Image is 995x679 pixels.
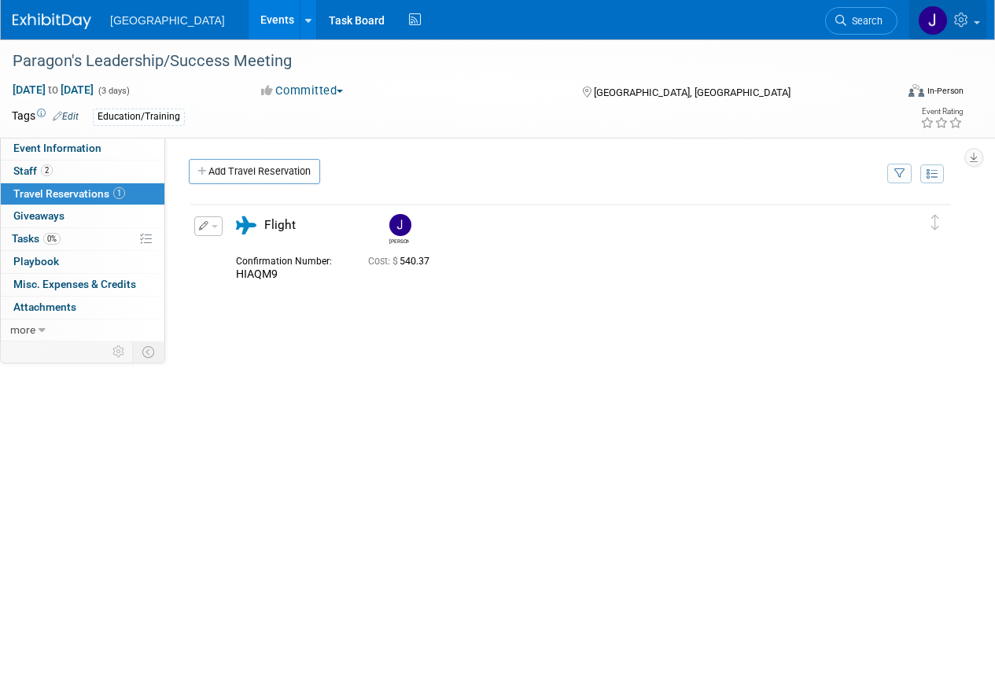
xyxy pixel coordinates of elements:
a: Misc. Expenses & Credits [1,274,164,296]
td: Tags [12,108,79,126]
span: [GEOGRAPHIC_DATA] [110,14,225,27]
a: Giveaways [1,205,164,227]
td: Personalize Event Tab Strip [105,341,133,362]
span: Search [846,15,883,27]
span: Giveaways [13,209,64,222]
span: 0% [43,233,61,245]
i: Flight [236,216,256,234]
span: [DATE] [DATE] [12,83,94,97]
i: Click and drag to move item [931,215,939,231]
span: to [46,83,61,96]
a: Attachments [1,297,164,319]
div: Education/Training [93,109,185,125]
div: In-Person [927,85,964,97]
img: Jeremy Sobolik [389,214,411,236]
span: (3 days) [97,86,130,96]
a: Add Travel Reservation [189,159,320,184]
a: Search [825,7,897,35]
span: Travel Reservations [13,187,125,200]
span: 2 [41,164,53,176]
div: Jeremy Sobolik [385,214,413,245]
span: Attachments [13,301,76,313]
a: Staff2 [1,161,164,183]
span: HIAQM9 [236,268,278,280]
span: Playbook [13,255,59,268]
span: more [10,323,35,336]
div: Event Format [824,82,964,105]
div: Event Rating [920,108,963,116]
button: Committed [256,83,349,99]
img: Jeremy Sobolik [918,6,948,35]
span: Event Information [13,142,101,154]
a: Tasks0% [1,228,164,250]
span: Tasks [12,232,61,245]
span: 540.37 [368,256,436,267]
span: Cost: $ [368,256,400,267]
span: Misc. Expenses & Credits [13,278,136,290]
td: Toggle Event Tabs [133,341,165,362]
a: Travel Reservations1 [1,183,164,205]
div: Paragon's Leadership/Success Meeting [7,47,883,76]
a: Edit [53,111,79,122]
div: Confirmation Number: [236,251,345,268]
img: Format-Inperson.png [908,84,924,97]
span: [GEOGRAPHIC_DATA], [GEOGRAPHIC_DATA] [594,87,790,98]
span: 1 [113,187,125,199]
a: more [1,319,164,341]
img: ExhibitDay [13,13,91,29]
a: Playbook [1,251,164,273]
span: Flight [264,218,296,232]
a: Event Information [1,138,164,160]
i: Filter by Traveler [894,169,905,179]
span: Staff [13,164,53,177]
div: Jeremy Sobolik [389,236,409,245]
